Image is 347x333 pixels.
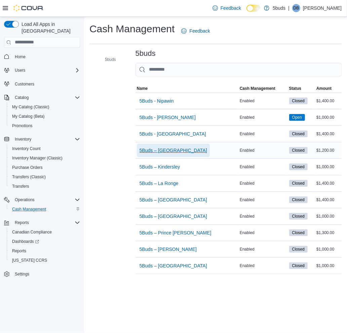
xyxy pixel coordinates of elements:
[12,219,80,227] span: Reports
[137,210,210,223] button: 5Buds – [GEOGRAPHIC_DATA]
[136,63,342,76] input: This is a search bar. As you type, the results lower in the page will automatically filter.
[12,248,26,254] span: Reports
[12,196,80,204] span: Operations
[9,182,32,190] a: Transfers
[315,146,342,154] div: $1,200.00
[315,84,342,92] button: Amount
[289,213,308,220] span: Closed
[238,113,288,121] div: Enabled
[9,182,80,190] span: Transfers
[238,163,288,171] div: Enabled
[9,122,35,130] a: Promotions
[140,114,196,121] span: 5Buds - [PERSON_NAME]
[9,145,80,153] span: Inventory Count
[294,4,299,12] span: DB
[289,196,308,203] span: Closed
[12,146,41,151] span: Inventory Count
[140,229,211,236] span: 5Buds – Prince [PERSON_NAME]
[12,229,52,235] span: Canadian Compliance
[9,112,80,120] span: My Catalog (Beta)
[292,263,305,269] span: Closed
[137,86,148,91] span: Name
[12,174,46,180] span: Transfers (Classic)
[89,22,175,36] h1: Cash Management
[238,196,288,204] div: Enabled
[12,135,80,143] span: Inventory
[315,130,342,138] div: $1,400.00
[315,262,342,270] div: $1,000.00
[12,239,39,244] span: Dashboards
[137,193,210,207] button: 5Buds – [GEOGRAPHIC_DATA]
[273,4,285,12] p: 5buds
[105,57,116,62] span: 5buds
[289,98,308,104] span: Closed
[12,165,43,170] span: Purchase Orders
[292,213,305,219] span: Closed
[292,164,305,170] span: Closed
[315,97,342,105] div: $1,400.00
[316,86,332,91] span: Amount
[137,177,181,190] button: 5Buds – La Ronge
[292,131,305,137] span: Closed
[1,269,83,279] button: Settings
[9,163,45,172] a: Purchase Orders
[9,154,65,162] a: Inventory Manager (Classic)
[289,86,302,91] span: Status
[12,135,34,143] button: Inventory
[15,81,34,87] span: Customers
[315,113,342,121] div: $1,000.00
[12,80,80,88] span: Customers
[137,243,199,256] button: 5Buds – [PERSON_NAME]
[238,179,288,187] div: Enabled
[9,256,80,264] span: Washington CCRS
[12,219,32,227] button: Reports
[292,98,305,104] span: Closed
[221,5,241,11] span: Feedback
[140,131,206,137] span: 5Buds - [GEOGRAPHIC_DATA]
[13,5,44,11] img: Cova
[140,246,197,253] span: 5Buds – [PERSON_NAME]
[12,270,80,278] span: Settings
[1,66,83,75] button: Users
[7,102,83,112] button: My Catalog (Classic)
[95,55,119,64] button: 5buds
[179,24,213,38] a: Feedback
[140,180,179,187] span: 5Buds – La Ronge
[140,262,207,269] span: 5Buds – [GEOGRAPHIC_DATA]
[12,53,28,61] a: Home
[238,245,288,253] div: Enabled
[292,230,305,236] span: Closed
[210,1,244,15] a: Feedback
[315,229,342,237] div: $1,300.00
[9,112,47,120] a: My Catalog (Beta)
[137,94,177,108] button: 5Buds - Nipawin
[12,207,46,212] span: Cash Management
[292,4,300,12] div: Dan Beaudry
[9,228,54,236] a: Canadian Compliance
[137,111,198,124] button: 5Buds - [PERSON_NAME]
[7,227,83,237] button: Canadian Compliance
[7,172,83,182] button: Transfers (Classic)
[238,84,288,92] button: Cash Management
[7,153,83,163] button: Inventory Manager (Classic)
[140,213,207,220] span: 5Buds – [GEOGRAPHIC_DATA]
[140,147,207,154] span: 5Buds – [GEOGRAPHIC_DATA]
[9,103,52,111] a: My Catalog (Classic)
[15,137,31,142] span: Inventory
[292,114,302,120] span: Open
[15,54,26,60] span: Home
[1,135,83,144] button: Inventory
[289,147,308,154] span: Closed
[1,93,83,102] button: Catalog
[238,212,288,220] div: Enabled
[9,173,48,181] a: Transfers (Classic)
[240,86,275,91] span: Cash Management
[4,49,80,297] nav: Complex example
[7,246,83,256] button: Reports
[289,131,308,137] span: Closed
[289,180,308,187] span: Closed
[137,127,209,141] button: 5Buds - [GEOGRAPHIC_DATA]
[289,163,308,170] span: Closed
[189,28,210,34] span: Feedback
